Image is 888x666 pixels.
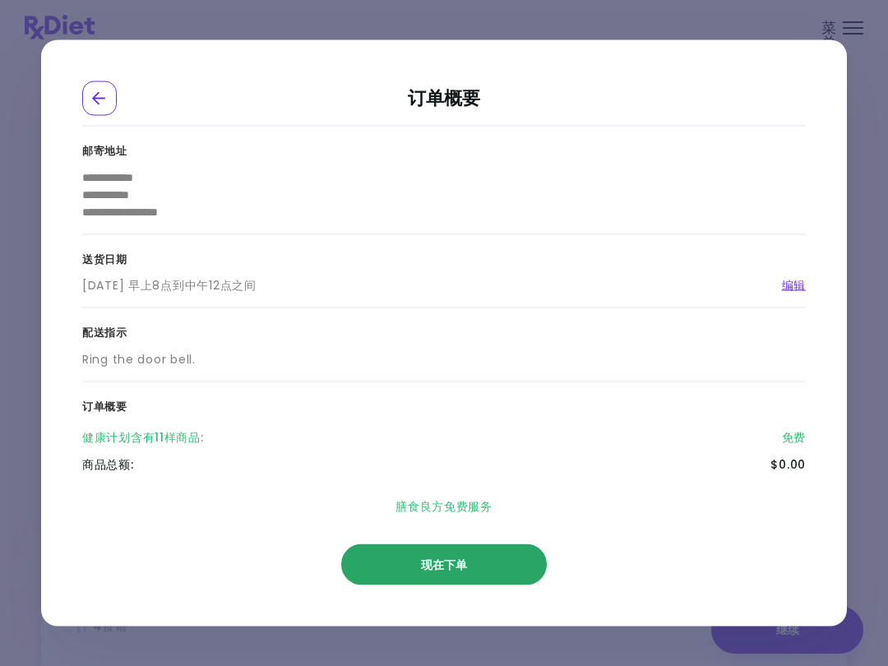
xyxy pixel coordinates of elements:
[82,127,806,169] h3: 邮寄地址
[82,382,806,424] h3: 订单概要
[782,429,806,446] div: 免费
[82,456,134,474] div: 商品总额 :
[82,234,806,277] h3: 送货日期
[82,81,806,127] h2: 订单概要
[82,81,117,116] div: 返回
[82,308,806,351] h3: 配送指示
[82,429,204,446] div: 健康计划含有11样商品 :
[770,456,806,474] div: $0.00
[82,350,196,368] div: Ring the door bell.
[82,479,806,535] div: 膳食良方免费服务
[770,277,806,294] a: 编辑
[341,544,547,585] button: 现在下单
[421,557,467,573] span: 现在下单
[82,277,257,294] div: [DATE] 早上8点到中午12点之间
